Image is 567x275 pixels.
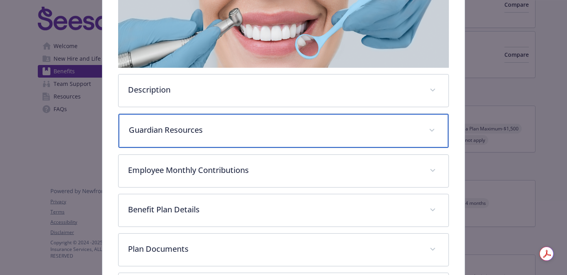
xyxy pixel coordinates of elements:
div: Description [119,74,448,107]
p: Benefit Plan Details [128,204,420,216]
div: Guardian Resources [119,114,448,148]
p: Employee Monthly Contributions [128,164,420,176]
div: Plan Documents [119,234,448,266]
p: Description [128,84,420,96]
div: Employee Monthly Contributions [119,155,448,187]
p: Guardian Resources [129,124,419,136]
div: Benefit Plan Details [119,194,448,227]
p: Plan Documents [128,243,420,255]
